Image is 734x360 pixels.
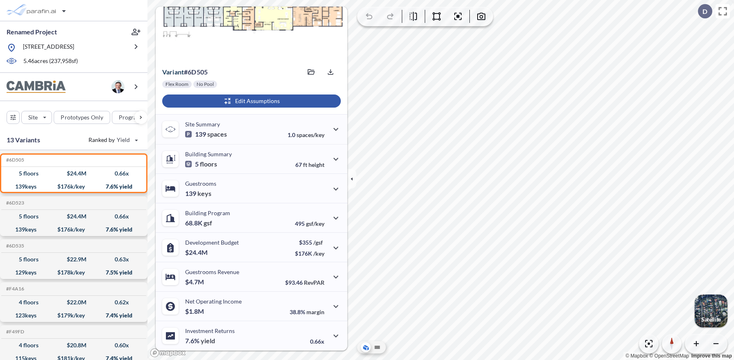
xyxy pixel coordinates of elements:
[185,298,242,305] p: Net Operating Income
[185,160,217,168] p: 5
[5,329,24,335] h5: Click to copy the code
[306,308,324,315] span: margin
[185,239,239,246] p: Development Budget
[285,279,324,286] p: $93.46
[23,43,74,53] p: [STREET_ADDRESS]
[185,307,205,315] p: $1.8M
[197,189,211,198] span: keys
[5,286,24,292] h5: Click to copy the code
[197,81,214,88] p: No Pool
[185,121,220,128] p: Site Summary
[691,353,732,359] a: Improve this map
[297,131,324,138] span: spaces/key
[185,327,235,334] p: Investment Returns
[185,268,239,275] p: Guestrooms Revenue
[290,308,324,315] p: 38.8%
[204,219,212,227] span: gsf
[695,295,727,327] button: Switcher ImageSatellite
[295,220,324,227] p: 495
[625,353,648,359] a: Mapbox
[207,130,227,138] span: spaces
[295,250,324,257] p: $176K
[165,81,188,88] p: Flex Room
[185,248,209,256] p: $24.4M
[295,161,324,168] p: 67
[361,342,371,352] button: Aerial View
[185,337,215,345] p: 7.6%
[303,161,307,168] span: ft
[162,94,341,108] button: Edit Assumptions
[185,180,216,187] p: Guestrooms
[7,27,57,36] p: Renamed Project
[119,113,142,122] p: Program
[185,278,205,286] p: $4.7M
[201,337,215,345] span: yield
[185,130,227,138] p: 139
[695,295,727,327] img: Switcher Image
[162,68,208,76] p: # 6d505
[111,80,125,93] img: user logo
[308,161,324,168] span: height
[288,131,324,138] p: 1.0
[702,8,707,15] p: D
[185,189,211,198] p: 139
[23,57,78,66] p: 5.46 acres ( 237,958 sf)
[313,239,323,246] span: /gsf
[649,353,689,359] a: OpenStreetMap
[21,111,52,124] button: Site
[185,219,212,227] p: 68.8K
[7,81,66,93] img: BrandImage
[82,133,143,146] button: Ranked by Yield
[701,316,721,323] p: Satellite
[185,151,232,157] p: Building Summary
[304,279,324,286] span: RevPAR
[5,243,24,249] h5: Click to copy the code
[28,113,38,122] p: Site
[5,200,24,206] h5: Click to copy the code
[295,239,324,246] p: $355
[310,338,324,345] p: 0.66x
[162,68,184,76] span: Variant
[200,160,217,168] span: floors
[150,348,186,358] a: Mapbox homepage
[61,113,103,122] p: Prototypes Only
[185,209,230,216] p: Building Program
[313,250,324,257] span: /key
[7,135,40,145] p: 13 Variants
[372,342,382,352] button: Site Plan
[117,136,130,144] span: Yield
[306,220,324,227] span: gsf/key
[112,111,156,124] button: Program
[5,157,24,163] h5: Click to copy the code
[54,111,110,124] button: Prototypes Only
